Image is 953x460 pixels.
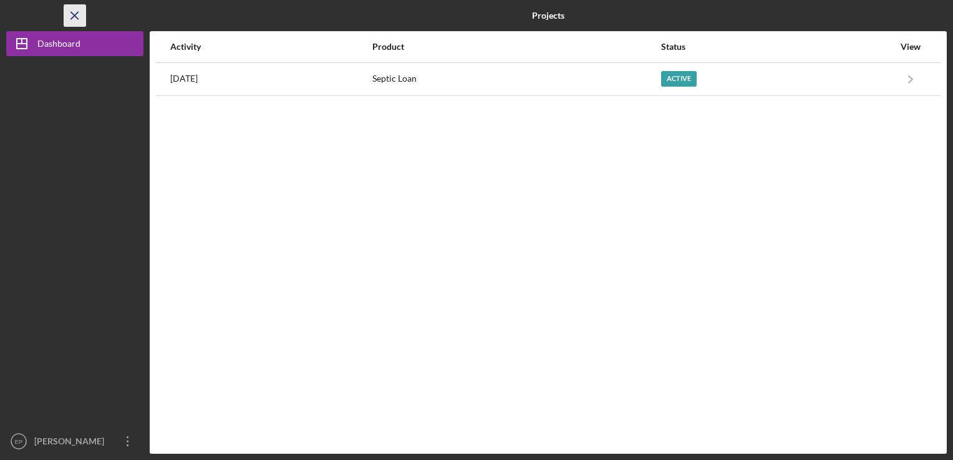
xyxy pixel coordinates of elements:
[372,42,660,52] div: Product
[31,429,112,457] div: [PERSON_NAME]
[661,42,894,52] div: Status
[372,64,660,95] div: Septic Loan
[170,74,198,84] time: 2025-08-10 14:54
[170,42,371,52] div: Activity
[6,31,143,56] button: Dashboard
[532,11,564,21] b: Projects
[6,429,143,454] button: EP[PERSON_NAME]
[37,31,80,59] div: Dashboard
[661,71,697,87] div: Active
[895,42,926,52] div: View
[15,438,23,445] text: EP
